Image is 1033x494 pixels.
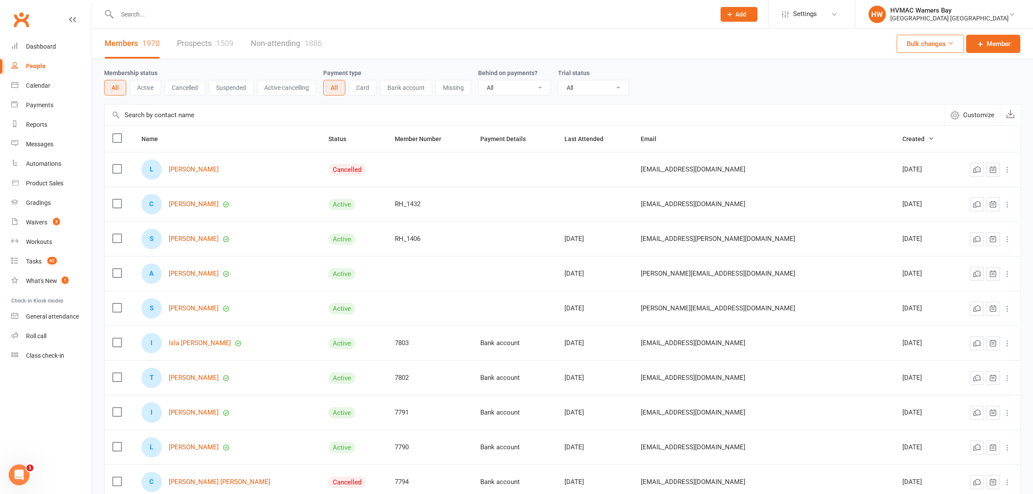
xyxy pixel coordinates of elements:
a: Prospects1509 [177,29,233,59]
div: I [141,402,162,423]
span: [EMAIL_ADDRESS][DOMAIN_NAME] [641,439,745,455]
button: Member Number [395,134,451,144]
button: Name [141,134,167,144]
span: 1 [26,464,33,471]
div: What's New [26,277,57,284]
div: Workouts [26,238,52,245]
a: Clubworx [10,9,32,30]
button: Missing [436,80,471,96]
a: Dashboard [11,37,92,56]
a: [PERSON_NAME] [169,201,219,208]
a: [PERSON_NAME] [169,166,219,173]
div: Bank account [480,409,549,416]
div: [DATE] [903,166,944,173]
a: Roll call [11,326,92,346]
label: Membership status [104,69,157,76]
span: Customize [963,110,994,120]
label: Payment type [323,69,361,76]
div: Payments [26,102,53,109]
div: Messages [26,141,53,148]
div: [DATE] [903,235,944,243]
div: [DATE] [903,374,944,382]
button: Status [328,134,356,144]
div: Automations [26,160,61,167]
div: [DATE] [903,305,944,312]
div: Calendar [26,82,50,89]
a: [PERSON_NAME] [169,235,219,243]
a: [PERSON_NAME] [169,444,219,451]
button: Suspended [209,80,253,96]
div: [DATE] [903,409,944,416]
div: [DATE] [564,478,625,486]
a: People [11,56,92,76]
div: Tasks [26,258,42,265]
div: [DATE] [564,305,625,312]
button: Email [641,134,666,144]
a: Product Sales [11,174,92,193]
div: HW [869,6,886,23]
div: RH_1432 [395,201,464,208]
span: Last Attended [564,135,613,142]
a: Reports [11,115,92,135]
a: [PERSON_NAME] [169,305,219,312]
div: Bank account [480,478,549,486]
a: General attendance kiosk mode [11,307,92,326]
button: Active cancelling [257,80,316,96]
span: [EMAIL_ADDRESS][DOMAIN_NAME] [641,369,745,386]
button: Bulk changes [897,35,964,53]
div: 1886 [305,39,322,48]
div: Reports [26,121,47,128]
span: [EMAIL_ADDRESS][DOMAIN_NAME] [641,404,745,421]
div: C [141,194,162,214]
span: Add [736,11,747,18]
button: Created [903,134,935,144]
a: [PERSON_NAME] [169,374,219,382]
a: Tasks 62 [11,252,92,271]
iframe: Intercom live chat [9,464,30,485]
span: Name [141,135,167,142]
span: Member Number [395,135,451,142]
a: What's New1 [11,271,92,291]
div: 1509 [216,39,233,48]
div: 7803 [395,339,464,347]
div: [DATE] [564,339,625,347]
button: Customize [944,105,1000,125]
button: Add [721,7,758,22]
span: Created [903,135,935,142]
div: 7791 [395,409,464,416]
span: [EMAIL_ADDRESS][DOMAIN_NAME] [641,196,745,212]
span: Status [328,135,356,142]
div: [DATE] [564,235,625,243]
div: Active [328,407,355,418]
a: Workouts [11,232,92,252]
div: Active [328,199,355,210]
span: Email [641,135,666,142]
label: Behind on payments? [478,69,538,76]
a: Gradings [11,193,92,213]
a: Non-attending1886 [251,29,322,59]
div: Cancelled [328,477,366,488]
div: Active [328,234,355,245]
div: 7802 [395,374,464,382]
div: 7790 [395,444,464,451]
span: Settings [793,4,817,24]
div: S [141,229,162,249]
div: Dashboard [26,43,56,50]
div: [DATE] [903,270,944,277]
div: Bank account [480,374,549,382]
label: Trial status [558,69,590,76]
div: People [26,63,46,69]
div: Active [328,303,355,314]
div: [DATE] [564,374,625,382]
div: Active [328,338,355,349]
input: Search... [115,8,709,20]
div: [DATE] [564,270,625,277]
button: Active [130,80,161,96]
div: Bank account [480,444,549,451]
div: Product Sales [26,180,63,187]
a: Payments [11,96,92,115]
button: Bank account [380,80,432,96]
span: 3 [53,218,60,225]
a: Isla [PERSON_NAME] [169,339,231,347]
div: A [141,263,162,284]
